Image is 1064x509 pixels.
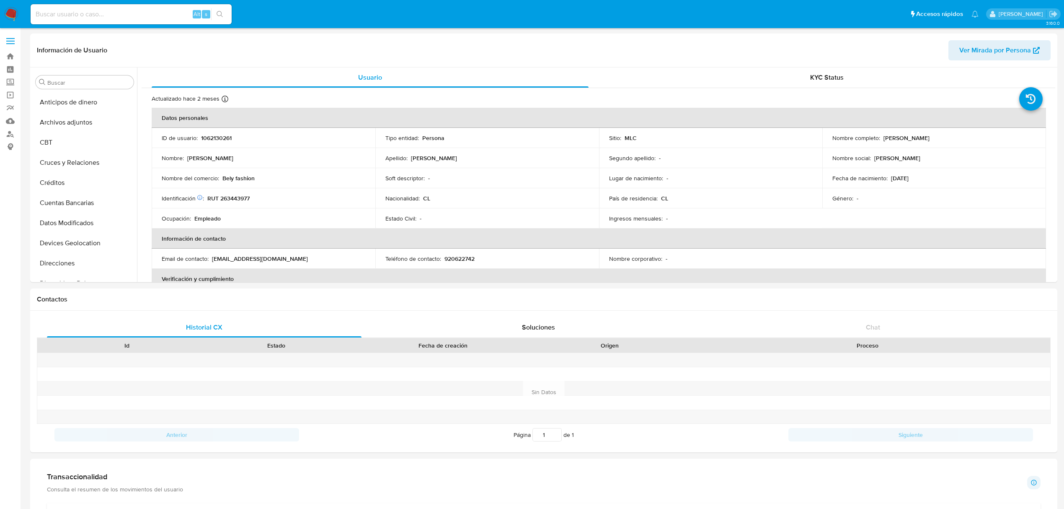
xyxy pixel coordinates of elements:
span: s [205,10,207,18]
p: Nombre del comercio : [162,174,219,182]
p: Género : [832,195,853,202]
p: Nombre corporativo : [609,255,662,262]
p: Bely fashion [222,174,255,182]
p: Sitio : [609,134,621,142]
button: CBT [32,132,137,153]
p: Ocupación : [162,215,191,222]
button: Créditos [32,173,137,193]
p: Segundo apellido : [609,154,656,162]
p: [DATE] [891,174,909,182]
p: [PERSON_NAME] [883,134,930,142]
p: [EMAIL_ADDRESS][DOMAIN_NAME] [212,255,308,262]
div: Origen [541,341,679,350]
p: Empleado [194,215,221,222]
p: Nacionalidad : [385,195,420,202]
button: Ver Mirada por Persona [948,40,1051,60]
p: Persona [422,134,444,142]
p: CL [423,195,430,202]
p: ID de usuario : [162,134,198,142]
th: Datos personales [152,108,1046,128]
p: Tipo entidad : [385,134,419,142]
p: País de residencia : [609,195,658,202]
p: [PERSON_NAME] [411,154,457,162]
button: Devices Geolocation [32,233,137,253]
p: Nombre social : [832,154,871,162]
p: MLC [625,134,637,142]
p: Apellido : [385,154,408,162]
p: - [857,195,858,202]
p: 920622742 [444,255,475,262]
p: aline.magdaleno@mercadolibre.com [999,10,1046,18]
p: - [666,255,667,262]
span: Ver Mirada por Persona [959,40,1031,60]
p: Identificación : [162,195,204,202]
button: Siguiente [788,428,1033,441]
div: Id [58,341,196,350]
div: Proceso [690,341,1044,350]
button: Anticipos de dinero [32,92,137,112]
div: Estado [207,341,345,350]
span: Historial CX [186,322,222,332]
p: Nombre completo : [832,134,880,142]
input: Buscar usuario o caso... [31,9,232,20]
p: Actualizado hace 2 meses [152,95,220,103]
button: search-icon [211,8,228,20]
th: Verificación y cumplimiento [152,269,1046,289]
p: Soft descriptor : [385,174,425,182]
p: CL [661,195,668,202]
p: Ingresos mensuales : [609,215,663,222]
p: - [659,154,661,162]
p: Email de contacto : [162,255,209,262]
button: Direcciones [32,253,137,273]
p: 1062130261 [201,134,232,142]
th: Información de contacto [152,229,1046,249]
button: Anterior [54,428,299,441]
button: Datos Modificados [32,213,137,233]
span: Accesos rápidos [916,10,963,18]
h1: Información de Usuario [37,46,107,55]
p: RUT 263443977 [207,195,250,202]
span: Usuario [358,73,382,82]
a: Notificaciones [971,10,979,18]
span: Alt [194,10,200,18]
button: Archivos adjuntos [32,112,137,132]
span: Chat [866,322,880,332]
h1: Contactos [37,295,1051,304]
input: Buscar [47,79,130,86]
p: - [666,215,668,222]
p: Fecha de nacimiento : [832,174,888,182]
p: [PERSON_NAME] [874,154,920,162]
span: Soluciones [522,322,555,332]
p: Teléfono de contacto : [385,255,441,262]
p: - [420,215,421,222]
span: 1 [572,431,574,439]
span: Página de [514,428,574,441]
p: [PERSON_NAME] [187,154,233,162]
button: Cuentas Bancarias [32,193,137,213]
button: Dispositivos Point [32,273,137,293]
button: Buscar [39,79,46,86]
button: Cruces y Relaciones [32,153,137,173]
p: - [428,174,430,182]
p: Estado Civil : [385,215,416,222]
p: - [666,174,668,182]
span: KYC Status [810,73,844,82]
div: Fecha de creación [357,341,529,350]
a: Salir [1049,10,1058,18]
p: Nombre : [162,154,184,162]
p: Lugar de nacimiento : [609,174,663,182]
